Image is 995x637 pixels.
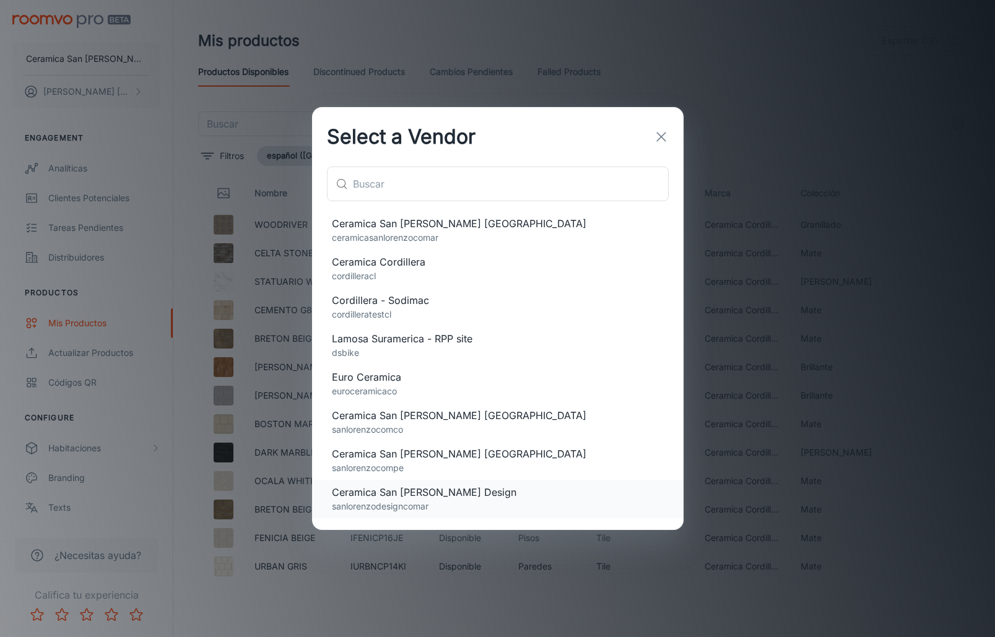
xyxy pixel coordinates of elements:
p: sanlorenzodesigncomar [332,500,664,513]
div: Cordillera - Sodimaccordilleratestcl [312,288,684,326]
span: Ceramica San [PERSON_NAME] Design [332,485,664,500]
p: euroceramicaco [332,384,664,398]
div: Euro Ceramicaeuroceramicaco [312,365,684,403]
span: Euro Ceramica [332,370,664,384]
div: Ceramica Cordilleracordilleracl [312,249,684,288]
p: cordilleracl [332,269,664,283]
p: dsbike [332,346,664,360]
h2: Select a Vendor [312,107,490,167]
p: cordilleratestcl [332,308,664,321]
span: Cordillera - Sodimac [332,293,664,308]
p: ceramicasanlorenzocomar [332,231,664,245]
p: sanlorenzocomco [332,423,664,436]
div: Lamosa Suramerica - RPP sitedsbike [312,326,684,365]
span: Ceramica San [PERSON_NAME] [GEOGRAPHIC_DATA] [332,408,664,423]
input: Buscar [353,167,669,201]
div: Ceramica San [PERSON_NAME] [GEOGRAPHIC_DATA]ceramicasanlorenzocomar [312,211,684,249]
p: sanlorenzocompe [332,461,664,475]
span: Ceramica San [PERSON_NAME] [GEOGRAPHIC_DATA] [332,446,664,461]
span: Ceramica San [PERSON_NAME] [GEOGRAPHIC_DATA] [332,216,664,231]
div: Ceramica San [PERSON_NAME] Designsanlorenzodesigncomar [312,480,684,518]
span: Lamosa Suramerica - RPP site [332,331,664,346]
div: Ceramica San [PERSON_NAME] [GEOGRAPHIC_DATA]sanlorenzocomco [312,403,684,441]
span: Ceramica Cordillera [332,254,664,269]
div: Ceramica San [PERSON_NAME] [GEOGRAPHIC_DATA]sanlorenzocompe [312,441,684,480]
